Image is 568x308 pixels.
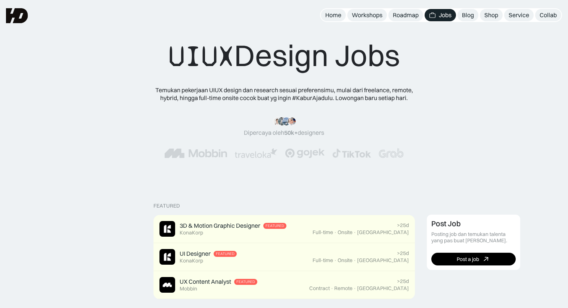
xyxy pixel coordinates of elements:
[330,285,333,292] div: ·
[180,278,231,286] div: UX Content Analyst
[244,129,324,137] div: Dipercaya oleh designers
[180,222,260,230] div: 3D & Motion Graphic Designer
[309,285,330,292] div: Contract
[216,252,235,256] div: Featured
[504,9,534,21] a: Service
[334,229,337,236] div: ·
[431,231,516,244] div: Posting job dan temukan talenta yang pas buat [PERSON_NAME].
[153,271,415,299] a: Job ImageUX Content AnalystFeaturedMobbin>25dContract·Remote·[GEOGRAPHIC_DATA]
[313,257,333,264] div: Full-time
[236,280,255,284] div: Featured
[462,11,474,19] div: Blog
[347,9,387,21] a: Workshops
[159,277,175,293] img: Job Image
[457,9,478,21] a: Blog
[353,285,356,292] div: ·
[540,11,557,19] div: Collab
[159,221,175,237] img: Job Image
[284,129,298,136] span: 50k+
[357,257,409,264] div: [GEOGRAPHIC_DATA]
[313,229,333,236] div: Full-time
[150,86,419,102] div: Temukan pekerjaan UIUX design dan research sesuai preferensimu, mulai dari freelance, remote, hyb...
[153,243,415,271] a: Job ImageUI DesignerFeaturedKonaKorp>25dFull-time·Onsite·[GEOGRAPHIC_DATA]
[397,222,409,228] div: >25d
[168,37,400,74] div: Design Jobs
[431,219,461,228] div: Post Job
[353,229,356,236] div: ·
[325,11,341,19] div: Home
[425,9,456,21] a: Jobs
[397,250,409,256] div: >25d
[352,11,382,19] div: Workshops
[357,285,409,292] div: [GEOGRAPHIC_DATA]
[159,249,175,265] img: Job Image
[397,278,409,284] div: >25d
[168,38,234,74] span: UIUX
[431,253,516,265] a: Post a job
[334,285,353,292] div: Remote
[180,230,203,236] div: KonaKorp
[153,215,415,243] a: Job Image3D & Motion Graphic DesignerFeaturedKonaKorp>25dFull-time·Onsite·[GEOGRAPHIC_DATA]
[509,11,529,19] div: Service
[321,9,346,21] a: Home
[388,9,423,21] a: Roadmap
[334,257,337,264] div: ·
[457,256,479,262] div: Post a job
[338,257,353,264] div: Onsite
[484,11,498,19] div: Shop
[180,258,203,264] div: KonaKorp
[180,250,211,258] div: UI Designer
[353,257,356,264] div: ·
[338,229,353,236] div: Onsite
[480,9,503,21] a: Shop
[266,224,284,228] div: Featured
[180,286,197,292] div: Mobbin
[393,11,419,19] div: Roadmap
[357,229,409,236] div: [GEOGRAPHIC_DATA]
[535,9,561,21] a: Collab
[153,203,180,209] div: Featured
[439,11,451,19] div: Jobs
